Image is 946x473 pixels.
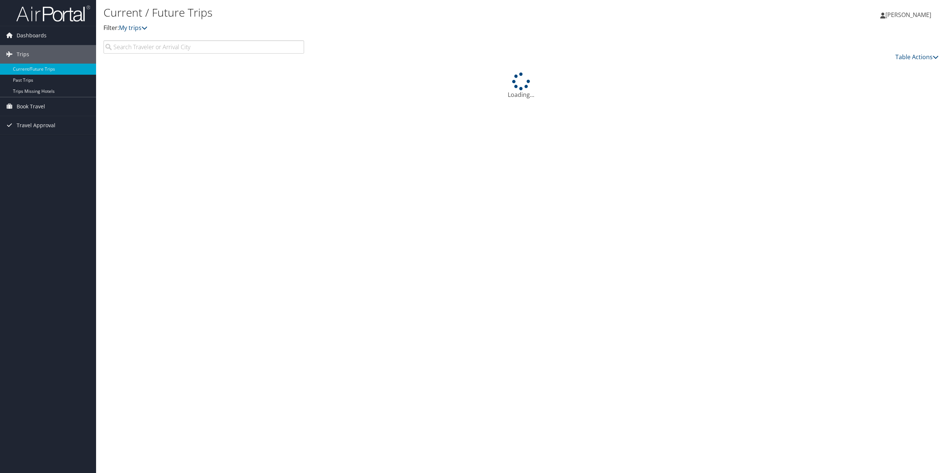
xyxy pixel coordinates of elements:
span: Book Travel [17,97,45,116]
img: airportal-logo.png [16,5,90,22]
a: Table Actions [895,53,939,61]
p: Filter: [103,23,660,33]
span: Travel Approval [17,116,55,135]
a: [PERSON_NAME] [880,4,939,26]
a: My trips [119,24,147,32]
span: Trips [17,45,29,64]
h1: Current / Future Trips [103,5,660,20]
div: Loading... [103,72,939,99]
span: [PERSON_NAME] [885,11,931,19]
input: Search Traveler or Arrival City [103,40,304,54]
span: Dashboards [17,26,47,45]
